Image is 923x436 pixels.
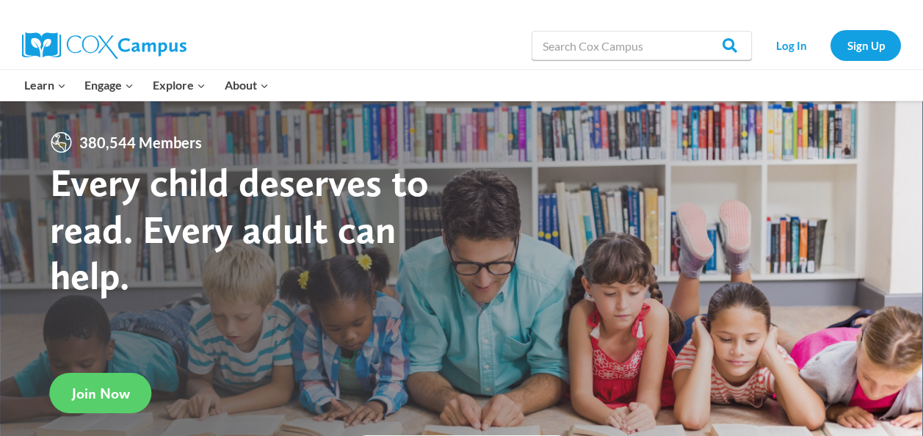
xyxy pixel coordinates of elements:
[759,30,823,60] a: Log In
[24,76,66,95] span: Learn
[50,373,152,413] a: Join Now
[73,131,208,154] span: 380,544 Members
[84,76,134,95] span: Engage
[15,70,278,101] nav: Primary Navigation
[72,385,130,402] span: Join Now
[830,30,901,60] a: Sign Up
[532,31,752,60] input: Search Cox Campus
[153,76,206,95] span: Explore
[22,32,187,59] img: Cox Campus
[50,159,429,299] strong: Every child deserves to read. Every adult can help.
[225,76,269,95] span: About
[759,30,901,60] nav: Secondary Navigation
